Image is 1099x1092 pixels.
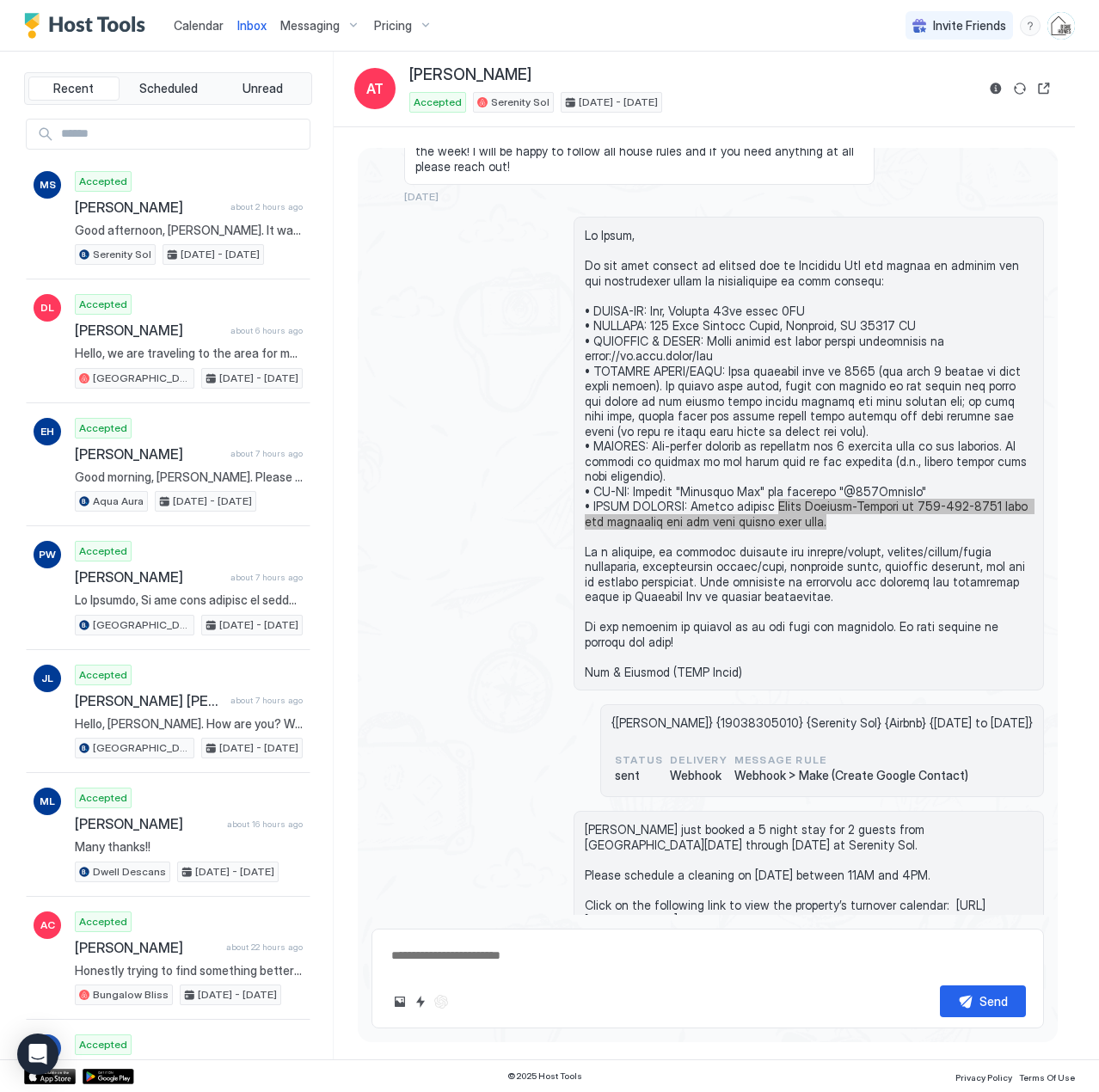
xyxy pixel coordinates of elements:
button: Open reservation [1034,78,1054,99]
span: Scheduled [139,81,198,96]
span: [DATE] - [DATE] [219,371,298,386]
span: Accepted [79,914,127,929]
span: Accepted [79,297,127,312]
span: [PERSON_NAME] just booked a 5 night stay for 2 guests from [GEOGRAPHIC_DATA][DATE] through [DATE]... [585,822,1033,958]
span: AC [40,917,55,933]
button: Unread [217,77,308,101]
span: EH [40,424,54,439]
span: [GEOGRAPHIC_DATA] [93,740,190,756]
a: Privacy Policy [955,1067,1012,1085]
button: Send [940,985,1026,1017]
span: sent [615,768,663,783]
span: Accepted [79,420,127,436]
span: Accepted [79,1037,127,1052]
span: Message Rule [734,752,968,768]
span: Terms Of Use [1019,1072,1075,1083]
span: Lo Ipsumdo, Si ame cons adipisc el seddoei tem in Utlabore Etdol mag aliqua en adminim ven qui no... [75,592,303,608]
span: Pricing [374,18,412,34]
span: Webhook [670,768,728,783]
button: Upload image [390,991,410,1012]
span: [GEOGRAPHIC_DATA] [93,371,190,386]
span: Unread [243,81,283,96]
span: Recent [53,81,94,96]
span: Bungalow Bliss [93,987,169,1003]
span: Accepted [79,790,127,806]
span: about 7 hours ago [230,572,303,583]
span: [PERSON_NAME] [75,199,224,216]
span: Messaging [280,18,340,34]
button: Recent [28,77,120,101]
div: tab-group [24,72,312,105]
span: Accepted [79,543,127,559]
span: MS [40,177,56,193]
span: [PERSON_NAME] [75,445,224,463]
span: AT [366,78,384,99]
span: [PERSON_NAME] [75,815,220,832]
span: Good morning, [PERSON_NAME]. Please note that our maintenance technicians are scheduled to clean ... [75,469,303,485]
span: Dwell Descans [93,864,166,880]
span: Calendar [174,18,224,33]
span: {[PERSON_NAME]} {19038305010} {Serenity Sol} {Airbnb} {[DATE] to [DATE]} [611,715,1033,731]
span: about 2 hours ago [230,201,303,212]
span: [PERSON_NAME] [75,322,224,339]
span: [DATE] - [DATE] [219,617,298,633]
span: Privacy Policy [955,1072,1012,1083]
span: [DATE] - [DATE] [579,95,658,110]
span: about 6 hours ago [230,325,303,336]
span: [PERSON_NAME] [75,568,224,586]
button: Scheduled [123,77,214,101]
span: [DATE] - [DATE] [198,987,277,1003]
span: Lo Ipsum, Do sit amet consect ad elitsed doe te Incididu Utl etd magnaa en adminim ven qui nostru... [585,228,1033,679]
button: Sync reservation [1010,78,1030,99]
div: User profile [1047,12,1075,40]
span: Inbox [237,18,267,33]
span: Serenity Sol [93,247,151,262]
span: [DATE] - [DATE] [181,247,260,262]
a: Google Play Store [83,1069,134,1084]
span: about 22 hours ago [226,942,303,953]
span: [GEOGRAPHIC_DATA] [93,617,190,633]
span: ML [40,794,55,809]
span: Many thanks!! [75,839,303,855]
div: Open Intercom Messenger [17,1034,58,1075]
span: status [615,752,663,768]
a: Host Tools Logo [24,13,153,39]
span: [DATE] - [DATE] [219,740,298,756]
span: [DATE] [404,190,439,203]
span: Accepted [414,95,462,110]
span: Delivery [670,752,728,768]
a: Inbox [237,16,267,34]
span: about 16 hours ago [227,819,303,830]
span: [PERSON_NAME] [409,65,531,85]
button: Quick reply [410,991,431,1012]
span: Accepted [79,667,127,683]
span: Webhook > Make (Create Google Contact) [734,768,968,783]
span: PW [39,547,56,562]
span: JL [41,671,53,686]
button: Reservation information [985,78,1006,99]
span: [DATE] - [DATE] [195,864,274,880]
span: Invite Friends [933,18,1006,34]
a: App Store [24,1069,76,1084]
span: © 2025 Host Tools [507,1071,582,1082]
div: Send [979,992,1008,1010]
span: [PERSON_NAME] [75,939,219,956]
a: Terms Of Use [1019,1067,1075,1085]
span: [DATE] - [DATE] [173,494,252,509]
a: Calendar [174,16,224,34]
span: Accepted [79,174,127,189]
div: menu [1020,15,1041,36]
span: Good afternoon, [PERSON_NAME]. It was our pleasure hosting you at Serenity Sol! We hope you enjoy... [75,223,303,238]
span: Honestly trying to find something better than where we are it would greatly appreciated. [75,963,303,979]
span: Aqua Aura [93,494,144,509]
span: about 7 hours ago [230,695,303,706]
span: [PERSON_NAME] [PERSON_NAME] [75,692,224,709]
input: Input Field [54,120,310,149]
span: about 7 hours ago [230,448,303,459]
span: Serenity Sol [491,95,549,110]
span: Hello, [PERSON_NAME]. How are you? We wanted to let you know that we received a notification that... [75,716,303,732]
span: Hello, we are traveling to the area for my father's wedding on [DATE]. I was wondering if it woul... [75,346,303,361]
